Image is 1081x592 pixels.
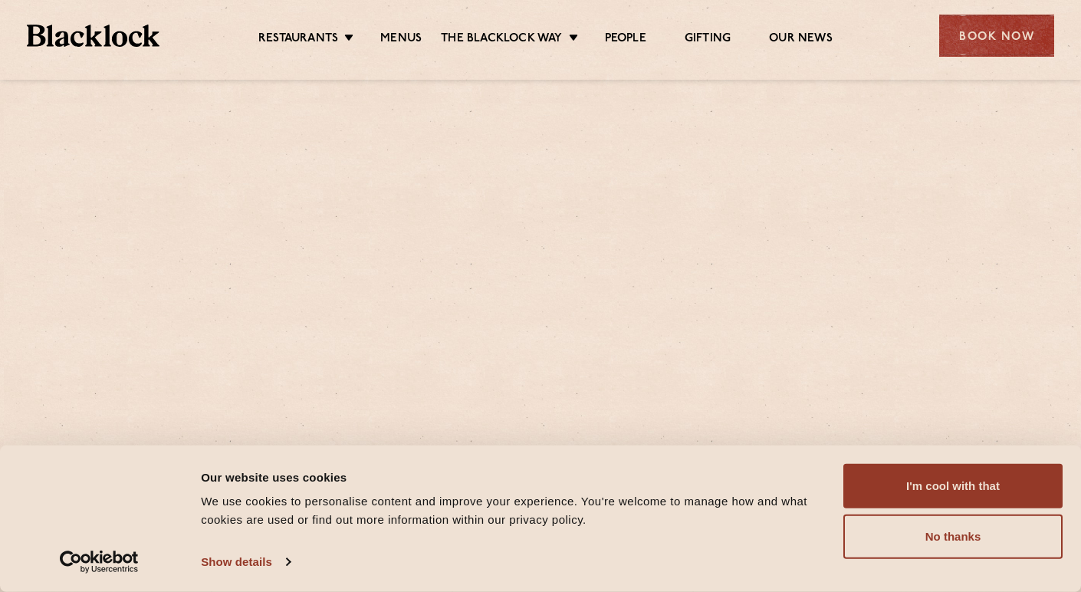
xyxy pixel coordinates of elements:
div: Our website uses cookies [201,468,826,486]
a: Our News [769,31,833,48]
a: Gifting [685,31,731,48]
div: Book Now [939,15,1054,57]
a: Usercentrics Cookiebot - opens in a new window [32,551,166,574]
a: Show details [201,551,290,574]
button: I'm cool with that [843,464,1063,508]
a: People [605,31,646,48]
img: BL_Textured_Logo-footer-cropped.svg [27,25,159,47]
a: Restaurants [258,31,338,48]
a: The Blacklock Way [441,31,562,48]
div: We use cookies to personalise content and improve your experience. You're welcome to manage how a... [201,492,826,529]
button: No thanks [843,515,1063,559]
a: Menus [380,31,422,48]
